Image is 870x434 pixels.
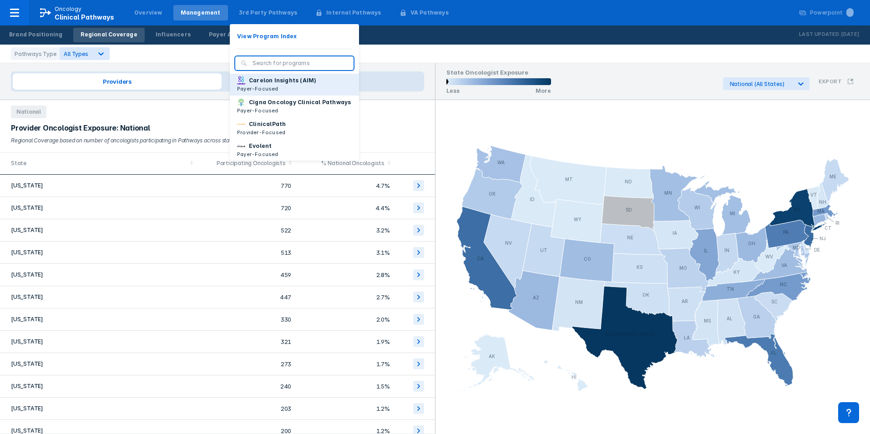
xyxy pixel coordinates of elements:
div: Internal Pathways [326,9,381,17]
p: ClinicalPath [249,120,286,128]
td: 273 [198,353,297,375]
p: View Program Index [237,32,297,40]
td: 513 [198,242,297,264]
td: 330 [198,308,297,331]
a: Overview [127,5,170,20]
button: View Program Index [230,30,359,43]
img: via-oncology.png [237,120,245,128]
td: 2.8% [297,264,395,286]
td: 1.5% [297,375,395,398]
a: Management [173,5,228,20]
td: 447 [198,286,297,308]
p: Cigna Oncology Clinical Pathways [249,98,351,106]
td: 3.2% [297,219,395,242]
a: Influencers [148,28,198,42]
p: Last Updated: [799,30,841,39]
img: cigna-oncology-clinical-pathways.png [237,98,245,106]
p: Provider-Focused [237,128,286,136]
div: Payer Adoption [209,30,255,39]
div: Pathways Type [11,47,60,60]
div: Regional Coverage [81,30,137,39]
div: National (All States) [730,81,791,87]
span: Clinical Pathways [55,13,114,21]
td: 240 [198,375,297,398]
td: 4.4% [297,197,395,219]
h1: State Oncologist Exposure [446,69,551,78]
div: Provider Oncologist Exposure: National [11,124,424,132]
a: 3rd Party Pathways [232,5,305,20]
div: State [11,159,187,168]
button: Export [813,73,859,90]
td: 203 [198,398,297,420]
button: EvolentPayer-Focused [230,139,359,161]
td: 1.2% [297,398,395,420]
div: VA Pathways [410,9,449,17]
img: new-century-health.png [237,142,245,150]
a: Brand Positioning [2,28,70,42]
span: Payers [222,73,422,90]
div: Contact Support [838,402,859,423]
div: Influencers [156,30,191,39]
h3: Export [819,78,842,85]
td: 770 [198,175,297,197]
td: 2.0% [297,308,395,331]
p: More [536,87,551,94]
p: Less [446,87,460,94]
p: Payer-Focused [237,85,316,93]
div: Management [181,9,221,17]
p: Oncology [55,5,82,13]
td: 1.9% [297,331,395,353]
td: 321 [198,331,297,353]
td: 1.7% [297,353,395,375]
div: Overview [134,9,162,17]
div: Powerpoint [810,9,854,17]
td: 459 [198,264,297,286]
td: 522 [198,219,297,242]
input: Search for programs [253,59,348,67]
p: Carelon Insights (AIM) [249,76,316,85]
div: % National Oncologists [302,159,384,168]
td: 2.7% [297,286,395,308]
button: Cigna Oncology Clinical PathwaysPayer-Focused [230,96,359,117]
button: Carelon Insights (AIM)Payer-Focused [230,74,359,96]
div: Brand Positioning [9,30,62,39]
button: ClinicalPathProvider-Focused [230,117,359,139]
td: 3.1% [297,242,395,264]
p: Payer-Focused [237,106,351,115]
div: 3rd Party Pathways [239,9,298,17]
span: All Types [64,50,88,57]
p: [DATE] [841,30,859,39]
a: Regional Coverage [73,28,144,42]
p: Evolent [249,142,272,150]
div: Participating Oncologists [203,159,286,168]
a: Payer Adoption [202,28,263,42]
span: Providers [13,73,222,90]
td: 4.7% [297,175,395,197]
img: carelon-insights.png [237,76,245,85]
span: National [11,106,46,118]
p: Payer-Focused [237,150,278,158]
td: 720 [198,197,297,219]
div: Regional Coverage based on number of oncologists participating in Pathways across states [11,136,424,145]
